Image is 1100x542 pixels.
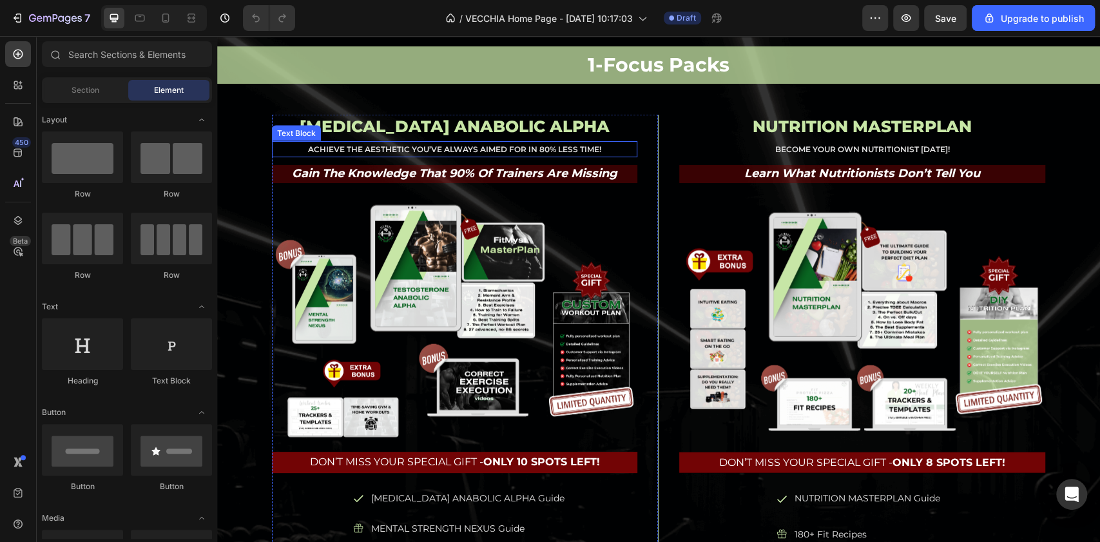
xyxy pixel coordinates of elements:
[84,10,90,26] p: 7
[1056,479,1087,510] div: Open Intercom Messenger
[42,481,123,492] div: Button
[42,269,123,281] div: Row
[42,188,123,200] div: Row
[191,402,212,423] span: Toggle open
[465,12,633,25] span: VECCHIA Home Page - [DATE] 10:17:03
[42,301,58,313] span: Text
[154,84,184,96] span: Element
[243,5,295,31] div: Undo/Redo
[935,13,956,24] span: Save
[131,188,212,200] div: Row
[577,490,723,507] p: 180+ Fit Recipes
[42,114,67,126] span: Layout
[217,36,1100,542] iframe: Design area
[5,5,96,31] button: 7
[154,454,347,470] p: [MEDICAL_DATA] ANABOLIC ALPHA Guide
[191,296,212,317] span: Toggle open
[42,407,66,418] span: Button
[972,5,1095,31] button: Upgrade to publish
[42,375,123,387] div: Heading
[924,5,967,31] button: Save
[42,512,64,524] span: Media
[677,12,696,24] span: Draft
[577,454,723,470] p: NUTRITION MASTERPLAN Guide
[462,129,828,146] h2: learn what nutritionists don’t tell you
[154,485,347,501] p: MENTAL STRENGTH NEXUS Guide
[266,420,383,432] strong: ONLY 10 SPOTS LEFT!
[191,110,212,130] span: Toggle open
[983,12,1084,25] div: Upgrade to publish
[463,106,827,121] p: Become Your Own Nutritionist [DATE]!
[12,137,31,148] div: 450
[191,508,212,528] span: Toggle open
[462,79,828,102] h2: NUTRITION MASTERPLAN
[72,84,99,96] span: Section
[462,155,828,416] a: NUTRITION MASTERPLAN
[131,375,212,387] div: Text Block
[131,481,212,492] div: Button
[131,269,212,281] div: Row
[459,12,463,25] span: /
[10,236,31,246] div: Beta
[42,41,212,67] input: Search Sections & Elements
[675,420,788,432] strong: ONLY 8 SPOTS LEFT!
[463,418,827,436] p: Don’t Miss Your Special Gift -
